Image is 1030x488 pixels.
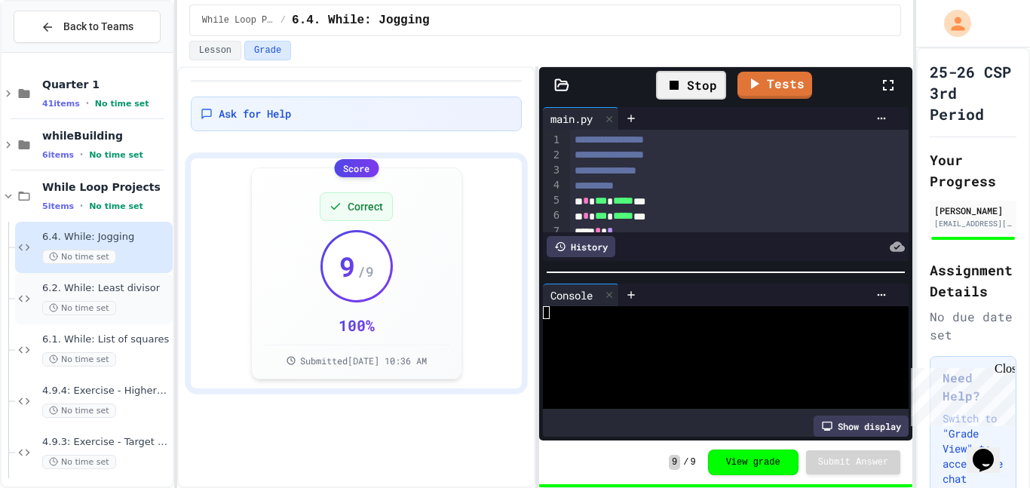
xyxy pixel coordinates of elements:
[42,333,170,346] span: 6.1. While: List of squares
[967,428,1015,473] iframe: chat widget
[244,41,291,60] button: Grade
[708,450,799,475] button: View grade
[690,456,695,468] span: 9
[42,150,74,160] span: 6 items
[683,456,688,468] span: /
[930,61,1016,124] h1: 25-26 CSP 3rd Period
[818,456,889,468] span: Submit Answer
[543,163,562,178] div: 3
[334,159,379,177] div: Score
[42,78,170,91] span: Quarter 1
[42,129,170,143] span: whileBuilding
[543,284,619,306] div: Console
[737,72,812,99] a: Tests
[547,236,615,257] div: History
[80,149,83,161] span: •
[202,14,274,26] span: While Loop Projects
[543,287,600,303] div: Console
[14,11,161,43] button: Back to Teams
[42,404,116,418] span: No time set
[89,201,143,211] span: No time set
[930,308,1016,344] div: No due date set
[930,149,1016,192] h2: Your Progress
[543,193,562,208] div: 5
[905,362,1015,426] iframe: chat widget
[669,455,680,470] span: 9
[806,450,901,474] button: Submit Answer
[89,150,143,160] span: No time set
[543,224,562,239] div: 7
[6,6,104,96] div: Chat with us now!Close
[42,99,80,109] span: 41 items
[348,199,383,214] span: Correct
[42,231,170,244] span: 6.4. While: Jogging
[543,208,562,223] div: 6
[280,14,286,26] span: /
[928,6,975,41] div: My Account
[339,315,375,336] div: 100 %
[42,301,116,315] span: No time set
[543,111,600,127] div: main.py
[42,385,170,397] span: 4.9.4: Exercise - Higher or Lower I
[543,178,562,193] div: 4
[86,97,89,109] span: •
[42,201,74,211] span: 5 items
[300,354,427,367] span: Submitted [DATE] 10:36 AM
[656,71,726,100] div: Stop
[42,180,170,194] span: While Loop Projects
[292,11,429,29] span: 6.4. While: Jogging
[42,455,116,469] span: No time set
[42,436,170,449] span: 4.9.3: Exercise - Target Sum
[930,259,1016,302] h2: Assignment Details
[42,282,170,295] span: 6.2. While: Least divisor
[219,106,291,121] span: Ask for Help
[543,133,562,148] div: 1
[42,352,116,367] span: No time set
[189,41,241,60] button: Lesson
[543,148,562,163] div: 2
[95,99,149,109] span: No time set
[42,250,116,264] span: No time set
[814,416,909,437] div: Show display
[357,261,374,282] span: / 9
[934,204,1012,217] div: [PERSON_NAME]
[63,19,133,35] span: Back to Teams
[80,200,83,212] span: •
[339,251,356,281] span: 9
[934,218,1012,229] div: [EMAIL_ADDRESS][DOMAIN_NAME]
[543,107,619,130] div: main.py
